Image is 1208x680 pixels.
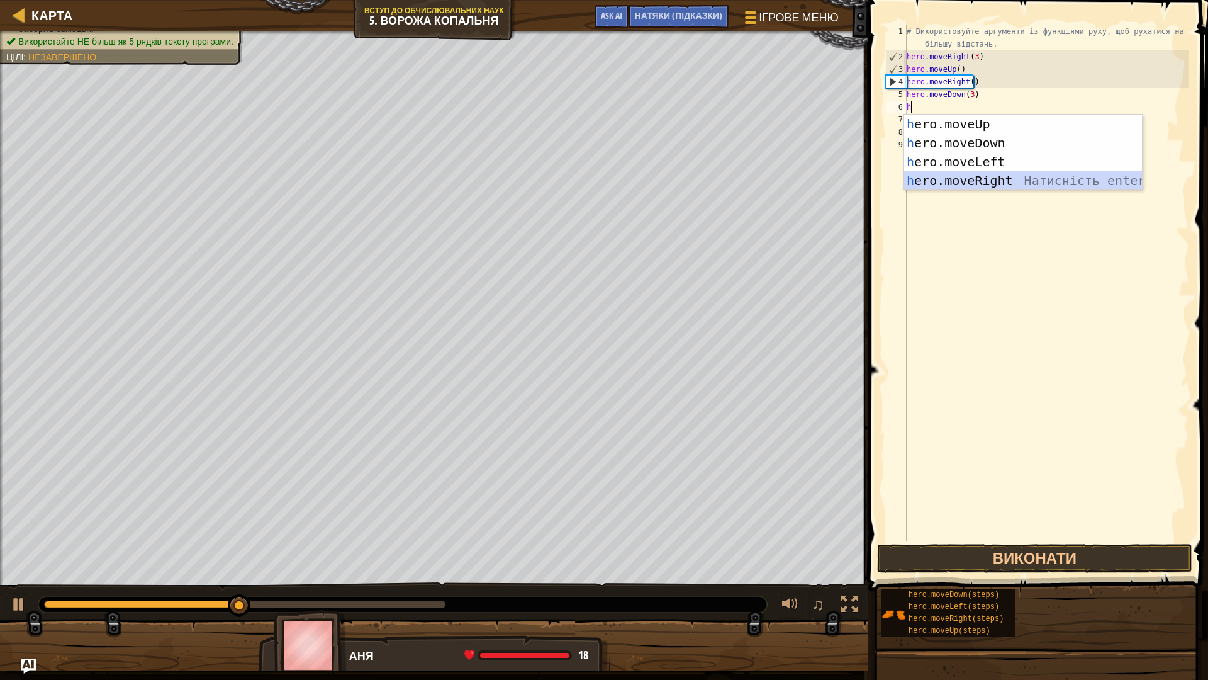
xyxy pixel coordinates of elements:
[909,615,1004,623] span: hero.moveRight(steps)
[274,610,347,680] img: thang_avatar_frame.png
[886,139,907,151] div: 9
[909,591,999,599] span: hero.moveDown(steps)
[909,603,999,611] span: hero.moveLeft(steps)
[812,595,824,614] span: ♫
[886,25,907,50] div: 1
[23,52,28,62] span: :
[31,7,72,24] span: Карта
[886,88,907,101] div: 5
[886,101,907,113] div: 6
[28,52,96,62] span: Незавершено
[837,593,862,619] button: Повноекранний режим
[886,126,907,139] div: 8
[886,76,907,88] div: 4
[6,593,31,619] button: Ctrl + P: Play
[735,5,846,35] button: Ігрове меню
[881,603,905,626] img: portrait.png
[595,5,629,28] button: Ask AI
[909,626,990,635] span: hero.moveUp(steps)
[18,37,233,47] span: Використайте НЕ більш як 5 рядків тексту програми.
[886,63,907,76] div: 3
[464,650,588,661] div: health: 18 / 18
[601,9,622,21] span: Ask AI
[809,593,830,619] button: ♫
[886,50,907,63] div: 2
[349,648,598,664] div: Аня
[25,7,72,24] a: Карта
[635,9,723,21] span: НАТЯКИ (Підказки)
[6,35,233,48] li: Використайте НЕ більш як 5 рядків тексту програми.
[778,593,803,619] button: Налаштувати гучність
[886,113,907,126] div: 7
[21,659,36,674] button: Ask AI
[759,9,839,26] span: Ігрове меню
[6,52,23,62] span: Цілі
[578,647,588,663] span: 18
[877,544,1192,573] button: Виконати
